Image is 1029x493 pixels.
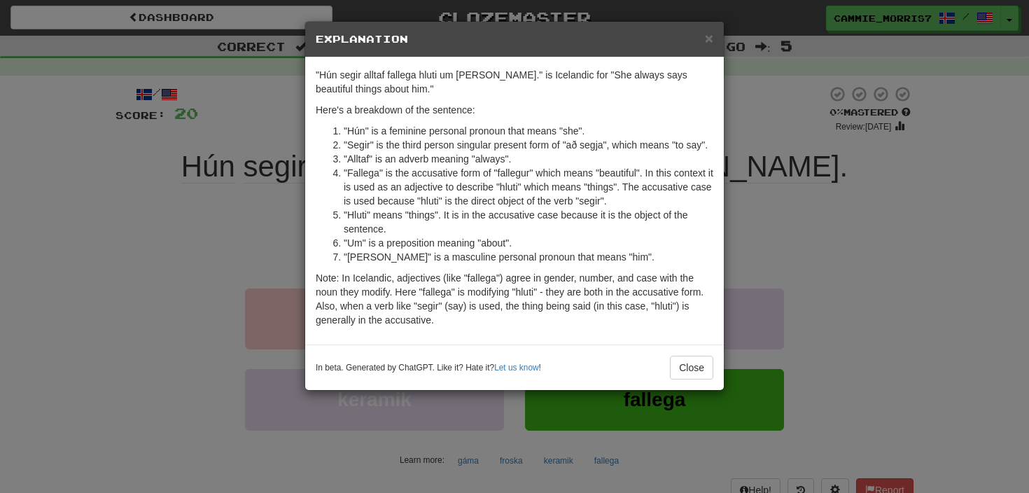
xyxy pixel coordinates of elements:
li: "[PERSON_NAME]" is a masculine personal pronoun that means "him". [344,250,713,264]
button: Close [670,356,713,380]
li: "Fallega" is the accusative form of "fallegur" which means "beautiful". In this context it is use... [344,166,713,208]
p: Note: In Icelandic, adjectives (like "fallega") agree in gender, number, and case with the noun t... [316,271,713,327]
small: In beta. Generated by ChatGPT. Like it? Hate it? ! [316,362,541,374]
a: Let us know [494,363,538,373]
h5: Explanation [316,32,713,46]
p: "Hún segir alltaf fallega hluti um [PERSON_NAME]." is Icelandic for "She always says beautiful th... [316,68,713,96]
li: "Alltaf" is an adverb meaning "always". [344,152,713,166]
li: "Segir" is the third person singular present form of "að segja", which means "to say". [344,138,713,152]
li: "Hún" is a feminine personal pronoun that means "she". [344,124,713,138]
button: Close [705,31,713,46]
li: "Um" is a preposition meaning "about". [344,236,713,250]
span: × [705,30,713,46]
li: "Hluti" means "things". It is in the accusative case because it is the object of the sentence. [344,208,713,236]
p: Here's a breakdown of the sentence: [316,103,713,117]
